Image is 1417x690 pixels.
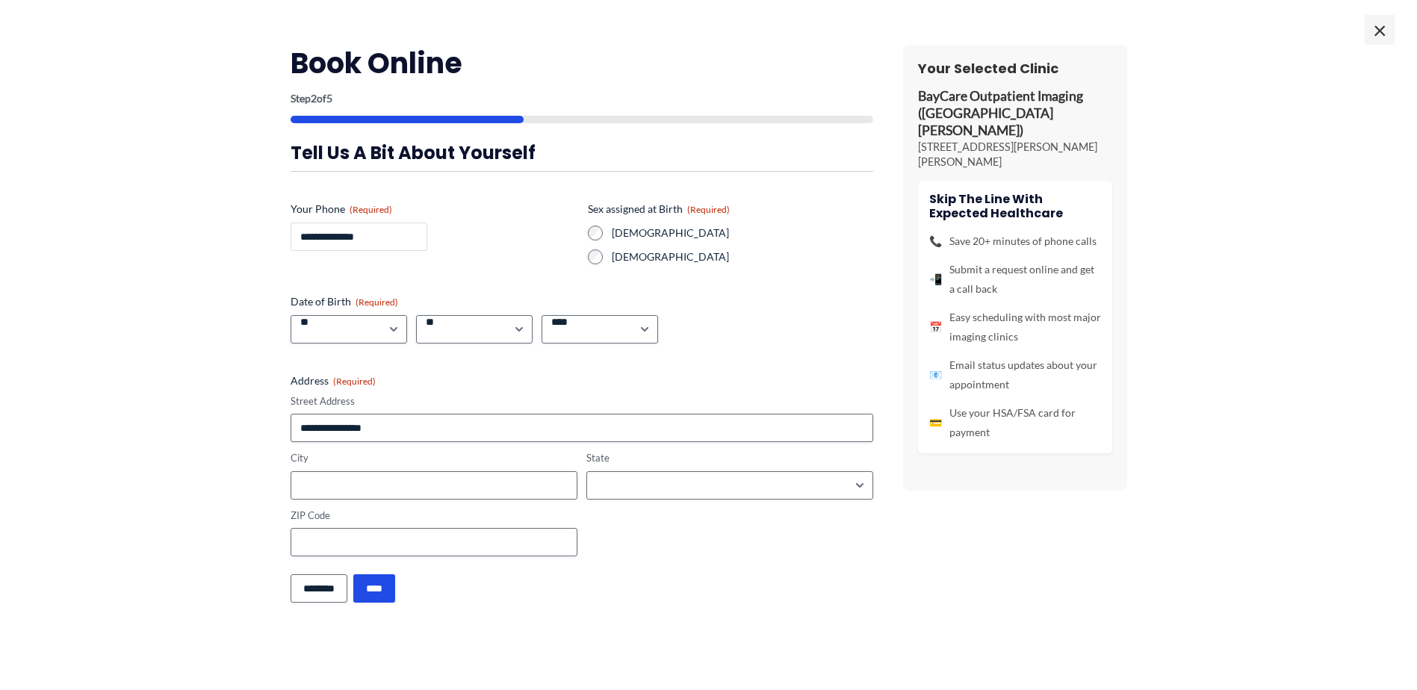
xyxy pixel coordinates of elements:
li: Submit a request online and get a call back [929,260,1101,299]
span: (Required) [333,376,376,387]
span: 💳 [929,413,942,432]
label: Your Phone [291,202,576,217]
legend: Date of Birth [291,294,398,309]
h4: Skip the line with Expected Healthcare [929,192,1101,220]
span: (Required) [687,204,730,215]
span: 📲 [929,270,942,289]
span: 5 [326,92,332,105]
li: Use your HSA/FSA card for payment [929,403,1101,442]
li: Email status updates about your appointment [929,355,1101,394]
span: 📅 [929,317,942,337]
span: 📧 [929,365,942,385]
h3: Tell us a bit about yourself [291,141,873,164]
label: City [291,451,577,465]
span: (Required) [350,204,392,215]
li: Save 20+ minutes of phone calls [929,231,1101,251]
li: Easy scheduling with most major imaging clinics [929,308,1101,346]
span: × [1365,15,1395,45]
label: [DEMOGRAPHIC_DATA] [612,226,873,240]
label: State [586,451,873,465]
label: Street Address [291,394,873,408]
legend: Sex assigned at Birth [588,202,730,217]
label: ZIP Code [291,509,577,523]
p: BayCare Outpatient Imaging ([GEOGRAPHIC_DATA][PERSON_NAME]) [918,88,1112,140]
legend: Address [291,373,376,388]
p: Step of [291,93,873,104]
h2: Book Online [291,45,873,81]
span: 📞 [929,231,942,251]
p: [STREET_ADDRESS][PERSON_NAME][PERSON_NAME] [918,140,1112,170]
span: 2 [311,92,317,105]
span: (Required) [356,296,398,308]
label: [DEMOGRAPHIC_DATA] [612,249,873,264]
h3: Your Selected Clinic [918,60,1112,77]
